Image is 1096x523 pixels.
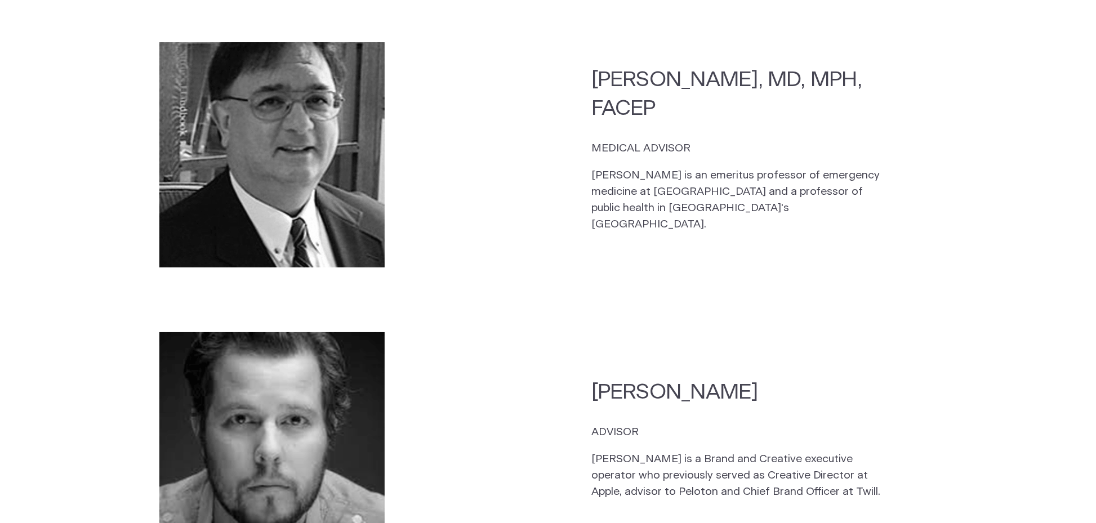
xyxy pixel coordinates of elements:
h2: [PERSON_NAME], MD, MPH, FACEP [591,65,894,123]
h2: [PERSON_NAME] [591,378,894,406]
p: [PERSON_NAME] is a Brand and Creative executive operator who previously served as Creative Direct... [591,452,894,500]
p: [PERSON_NAME] is an emeritus professor of emergency medicine at [GEOGRAPHIC_DATA] and a professor... [591,168,894,233]
p: ADVISOR [591,424,894,441]
p: MEDICAL ADVISOR [591,141,894,157]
